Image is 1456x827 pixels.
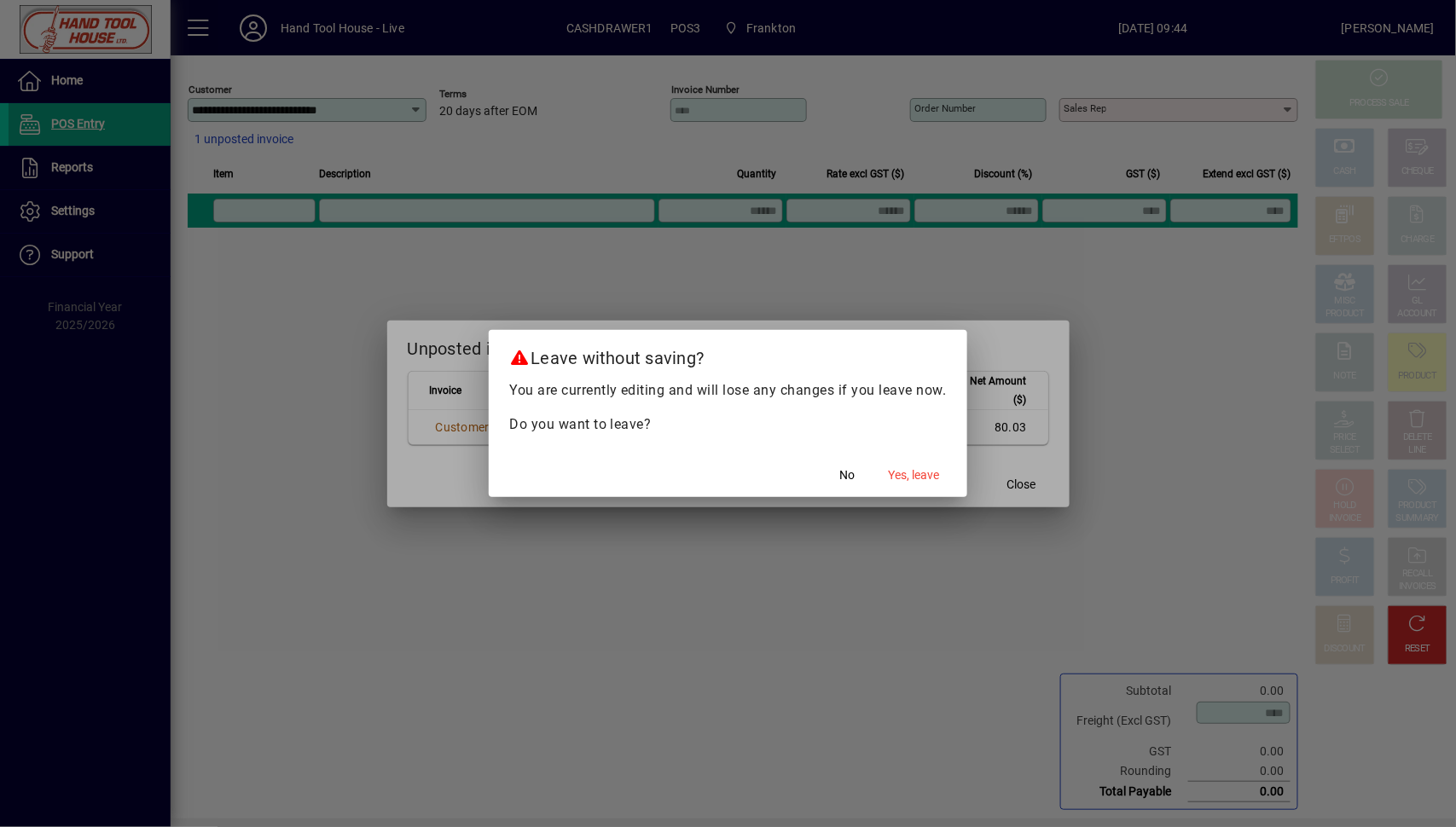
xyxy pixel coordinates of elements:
[821,460,875,490] button: No
[882,460,947,490] button: Yes, leave
[840,466,856,484] span: No
[509,380,947,401] p: You are currently editing and will lose any changes if you leave now.
[509,414,947,435] p: Do you want to leave?
[489,330,967,379] h2: Leave without saving?
[889,466,940,484] span: Yes, leave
